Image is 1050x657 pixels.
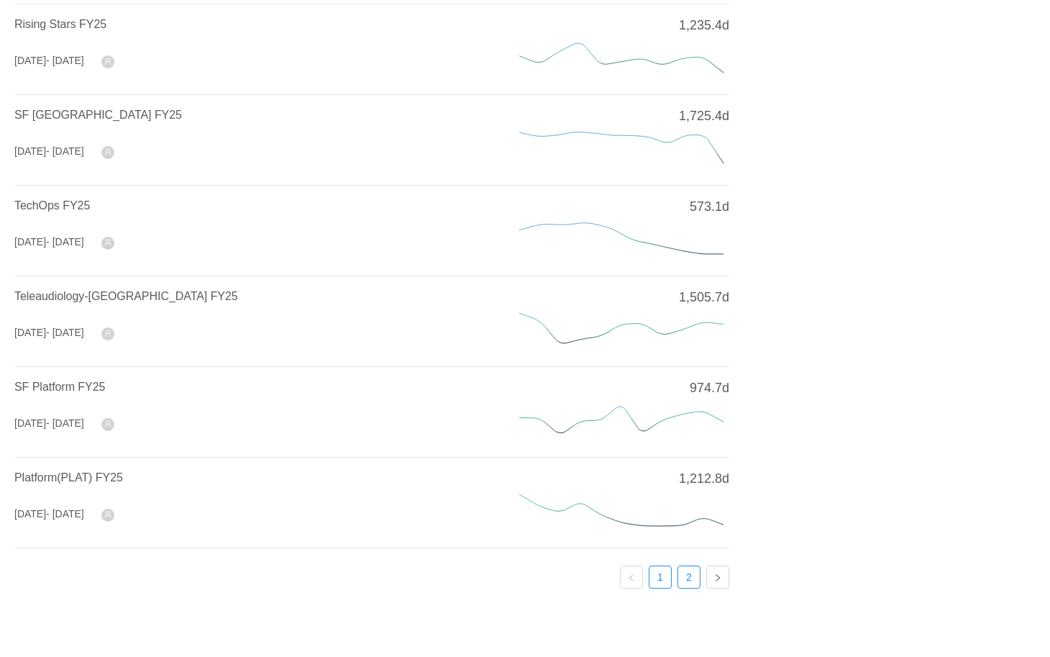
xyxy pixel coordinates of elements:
[14,471,123,484] a: Platform(PLAT) FY25
[46,236,84,248] span: - [DATE]
[690,197,729,217] span: 573.1d
[649,566,672,589] li: 1
[14,381,105,393] a: SF Platform FY25
[14,109,182,121] a: SF [GEOGRAPHIC_DATA] FY25
[677,566,700,589] li: 2
[706,566,729,589] li: Next Page
[627,574,636,582] i: icon: left
[104,58,111,65] i: icon: user
[14,18,106,30] a: Rising Stars FY25
[14,290,238,302] a: Teleaudiology-[GEOGRAPHIC_DATA] FY25
[46,55,84,66] span: - [DATE]
[679,288,729,307] span: 1,505.7d
[649,566,671,588] a: 1
[46,145,84,157] span: - [DATE]
[14,144,84,159] div: [DATE]
[46,327,84,338] span: - [DATE]
[679,469,729,489] span: 1,212.8d
[678,566,700,588] a: 2
[14,325,84,340] div: [DATE]
[104,330,111,337] i: icon: user
[46,508,84,520] span: - [DATE]
[104,239,111,246] i: icon: user
[14,199,90,212] a: TechOps FY25
[620,566,643,589] li: Previous Page
[690,379,729,398] span: 974.7d
[679,107,729,126] span: 1,725.4d
[104,148,111,155] i: icon: user
[713,574,722,582] i: icon: right
[14,507,84,522] div: [DATE]
[104,420,111,427] i: icon: user
[46,417,84,429] span: - [DATE]
[14,416,84,431] div: [DATE]
[104,511,111,518] i: icon: user
[14,53,84,68] div: [DATE]
[14,235,84,250] div: [DATE]
[679,16,729,35] span: 1,235.4d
